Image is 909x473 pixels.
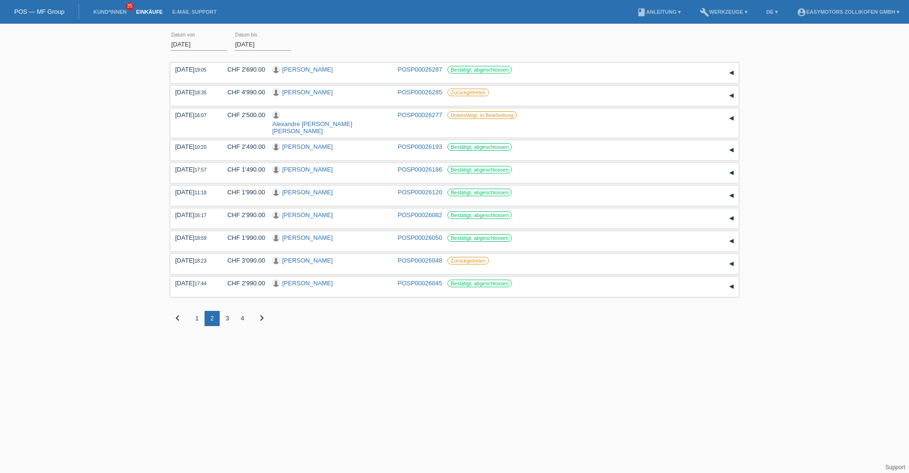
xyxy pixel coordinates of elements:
label: Bestätigt, abgeschlossen [447,66,512,73]
label: Bestätigt, abgeschlossen [447,211,512,219]
div: CHF 2'990.00 [220,280,265,287]
a: [PERSON_NAME] [282,257,333,264]
div: [DATE] [175,257,213,264]
a: POSP00026045 [398,280,442,287]
label: Bestätigt, abgeschlossen [447,166,512,173]
a: POSP00026186 [398,166,442,173]
a: POSP00026193 [398,143,442,150]
label: Zurückgetreten [447,257,489,264]
div: [DATE] [175,89,213,96]
a: Alexandre [PERSON_NAME] [PERSON_NAME] [272,120,352,135]
i: book [637,8,646,17]
span: 19:05 [195,67,206,73]
div: [DATE] [175,189,213,196]
div: [DATE] [175,211,213,218]
span: 35 [125,2,134,10]
label: Unbestätigt, in Bearbeitung [447,111,517,119]
div: CHF 2'990.00 [220,211,265,218]
label: Zurückgetreten [447,89,489,96]
div: CHF 1'990.00 [220,189,265,196]
div: 4 [235,311,250,326]
div: auf-/zuklappen [724,166,739,180]
a: [PERSON_NAME] [282,211,333,218]
div: CHF 2'500.00 [220,111,265,118]
a: POSP00026285 [398,89,442,96]
span: 17:57 [195,167,206,173]
a: POSP00026082 [398,211,442,218]
span: 10:20 [195,145,206,150]
span: 18:59 [195,236,206,241]
div: CHF 1'990.00 [220,234,265,241]
div: auf-/zuklappen [724,211,739,226]
div: CHF 4'990.00 [220,89,265,96]
a: Support [885,464,905,471]
div: auf-/zuklappen [724,111,739,126]
label: Bestätigt, abgeschlossen [447,189,512,196]
label: Bestätigt, abgeschlossen [447,234,512,242]
i: chevron_right [256,312,267,324]
div: auf-/zuklappen [724,189,739,203]
span: 18:23 [195,258,206,264]
a: [PERSON_NAME] [282,143,333,150]
div: CHF 2'690.00 [220,66,265,73]
i: account_circle [797,8,806,17]
div: auf-/zuklappen [724,89,739,103]
div: 2 [205,311,220,326]
div: [DATE] [175,166,213,173]
a: Einkäufe [131,9,167,15]
a: Kund*innen [89,9,131,15]
a: [PERSON_NAME] [282,280,333,287]
a: account_circleEasymotors Zollikofen GmbH ▾ [792,9,904,15]
span: 11:18 [195,190,206,195]
a: DE ▾ [762,9,783,15]
a: POSP00026048 [398,257,442,264]
a: POSP00026120 [398,189,442,196]
a: [PERSON_NAME] [282,234,333,241]
div: auf-/zuklappen [724,66,739,80]
div: [DATE] [175,280,213,287]
a: bookAnleitung ▾ [632,9,686,15]
div: auf-/zuklappen [724,143,739,157]
div: auf-/zuklappen [724,280,739,294]
a: [PERSON_NAME] [282,189,333,196]
a: POSP00026287 [398,66,442,73]
div: auf-/zuklappen [724,257,739,271]
div: [DATE] [175,234,213,241]
div: auf-/zuklappen [724,234,739,248]
div: CHF 3'090.00 [220,257,265,264]
div: 3 [220,311,235,326]
span: 16:07 [195,113,206,118]
div: CHF 1'490.00 [220,166,265,173]
span: 17:44 [195,281,206,286]
div: [DATE] [175,66,213,73]
a: POS — MF Group [14,8,64,15]
div: 1 [189,311,205,326]
a: POSP00026277 [398,111,442,118]
label: Bestätigt, abgeschlossen [447,280,512,287]
span: 18:35 [195,90,206,95]
span: 16:17 [195,213,206,218]
i: chevron_left [172,312,183,324]
i: build [700,8,709,17]
a: POSP00026050 [398,234,442,241]
label: Bestätigt, abgeschlossen [447,143,512,151]
a: E-Mail Support [168,9,222,15]
a: [PERSON_NAME] [282,66,333,73]
div: [DATE] [175,111,213,118]
div: [DATE] [175,143,213,150]
a: buildWerkzeuge ▾ [695,9,752,15]
a: [PERSON_NAME] [282,166,333,173]
a: [PERSON_NAME] [282,89,333,96]
div: CHF 2'490.00 [220,143,265,150]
